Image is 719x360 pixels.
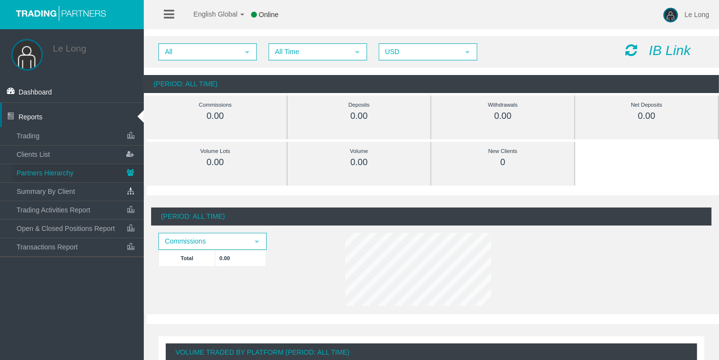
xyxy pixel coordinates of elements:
td: Total [159,250,215,266]
span: All [159,44,238,59]
div: (Period: All Time) [151,208,712,226]
div: (Period: All Time) [144,75,719,93]
span: Online [259,11,278,19]
div: 0.00 [310,111,408,122]
div: 0.00 [597,111,696,122]
td: 0.00 [215,250,266,266]
div: 0.00 [166,157,265,168]
div: New Clients [453,146,552,157]
img: logo.svg [12,5,110,21]
div: Deposits [310,99,408,111]
div: Net Deposits [597,99,696,111]
span: Summary By Client [17,188,75,195]
a: Trading Activities Report [12,201,144,219]
span: Partners Hierarchy [17,169,74,177]
span: Commissions [159,234,248,249]
a: Le Long [53,43,86,54]
img: user-image [663,8,678,22]
div: Withdrawals [453,99,552,111]
div: 0.00 [453,111,552,122]
div: 0.00 [310,157,408,168]
span: Transactions Report [17,243,78,251]
span: English Global [181,10,237,18]
span: Reports [19,113,42,121]
a: Partners Hierarchy [12,164,144,182]
i: IB Link [649,43,691,58]
span: Clients List [17,151,50,158]
div: Volume Lots [166,146,265,157]
span: select [464,48,471,56]
div: Volume [310,146,408,157]
span: All Time [270,44,349,59]
span: select [253,238,261,246]
span: USD [380,44,459,59]
span: select [353,48,361,56]
a: Transactions Report [12,238,144,256]
i: Reload Dashboard [625,43,637,57]
div: Commissions [166,99,265,111]
a: Summary By Client [12,183,144,200]
span: Dashboard [19,88,52,96]
span: Trading [17,132,39,140]
a: Trading [12,127,144,145]
span: Le Long [684,11,709,19]
span: Trading Activities Report [17,206,90,214]
a: Clients List [12,146,144,163]
a: Open & Closed Positions Report [12,220,144,237]
div: 0.00 [166,111,265,122]
span: select [243,48,251,56]
div: 0 [453,157,552,168]
span: Open & Closed Positions Report [17,225,115,232]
